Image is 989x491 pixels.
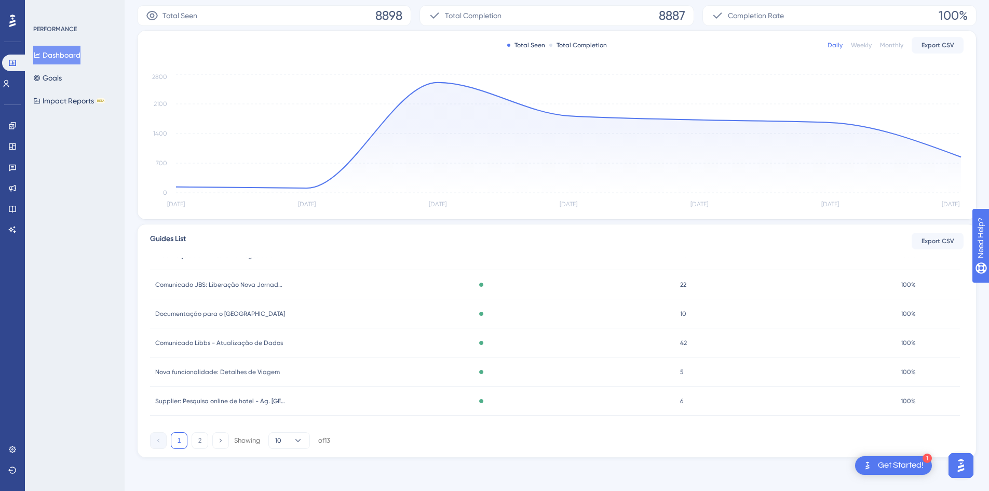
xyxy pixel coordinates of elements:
[298,201,316,208] tspan: [DATE]
[192,432,208,449] button: 2
[851,41,872,49] div: Weekly
[680,310,686,318] span: 10
[939,7,968,24] span: 100%
[429,201,446,208] tspan: [DATE]
[234,436,260,445] div: Showing
[861,459,874,472] img: launcher-image-alternative-text
[162,9,197,22] span: Total Seen
[152,73,167,81] tspan: 2800
[155,339,283,347] span: Comunicado Libbs - Atualização de Dados
[828,41,843,49] div: Daily
[155,281,285,289] span: Comunicado JBS: Liberação Nova Jornada Adiantamento Fases 2 e 3
[155,368,280,376] span: Nova funcionalidade: Detalhes de Viagem
[912,37,964,54] button: Export CSV
[923,454,932,463] div: 1
[549,41,607,49] div: Total Completion
[155,397,285,405] span: Supplier: Pesquisa online de hotel - Ag. [GEOGRAPHIC_DATA]
[821,201,839,208] tspan: [DATE]
[680,397,683,405] span: 6
[167,201,185,208] tspan: [DATE]
[507,41,545,49] div: Total Seen
[154,100,167,108] tspan: 2100
[942,201,959,208] tspan: [DATE]
[945,450,977,481] iframe: UserGuiding AI Assistant Launcher
[922,41,954,49] span: Export CSV
[33,69,62,87] button: Goals
[728,9,784,22] span: Completion Rate
[150,233,186,249] span: Guides List
[375,7,402,24] span: 8898
[33,25,77,33] div: PERFORMANCE
[855,456,932,475] div: Open Get Started! checklist, remaining modules: 1
[275,436,281,445] span: 10
[901,397,916,405] span: 100%
[680,368,684,376] span: 5
[680,339,687,347] span: 42
[659,7,685,24] span: 8887
[155,310,285,318] span: Documentação para o [GEOGRAPHIC_DATA]
[922,237,954,245] span: Export CSV
[912,233,964,249] button: Export CSV
[163,189,167,196] tspan: 0
[901,310,916,318] span: 100%
[901,368,916,376] span: 100%
[96,98,105,103] div: BETA
[33,91,105,110] button: Impact ReportsBETA
[445,9,502,22] span: Total Completion
[901,281,916,289] span: 100%
[878,460,924,471] div: Get Started!
[153,130,167,137] tspan: 1400
[156,160,167,167] tspan: 700
[560,201,577,208] tspan: [DATE]
[880,41,903,49] div: Monthly
[33,46,80,64] button: Dashboard
[318,436,330,445] div: of 13
[268,432,310,449] button: 10
[24,3,65,15] span: Need Help?
[680,281,686,289] span: 22
[171,432,187,449] button: 1
[690,201,708,208] tspan: [DATE]
[901,339,916,347] span: 100%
